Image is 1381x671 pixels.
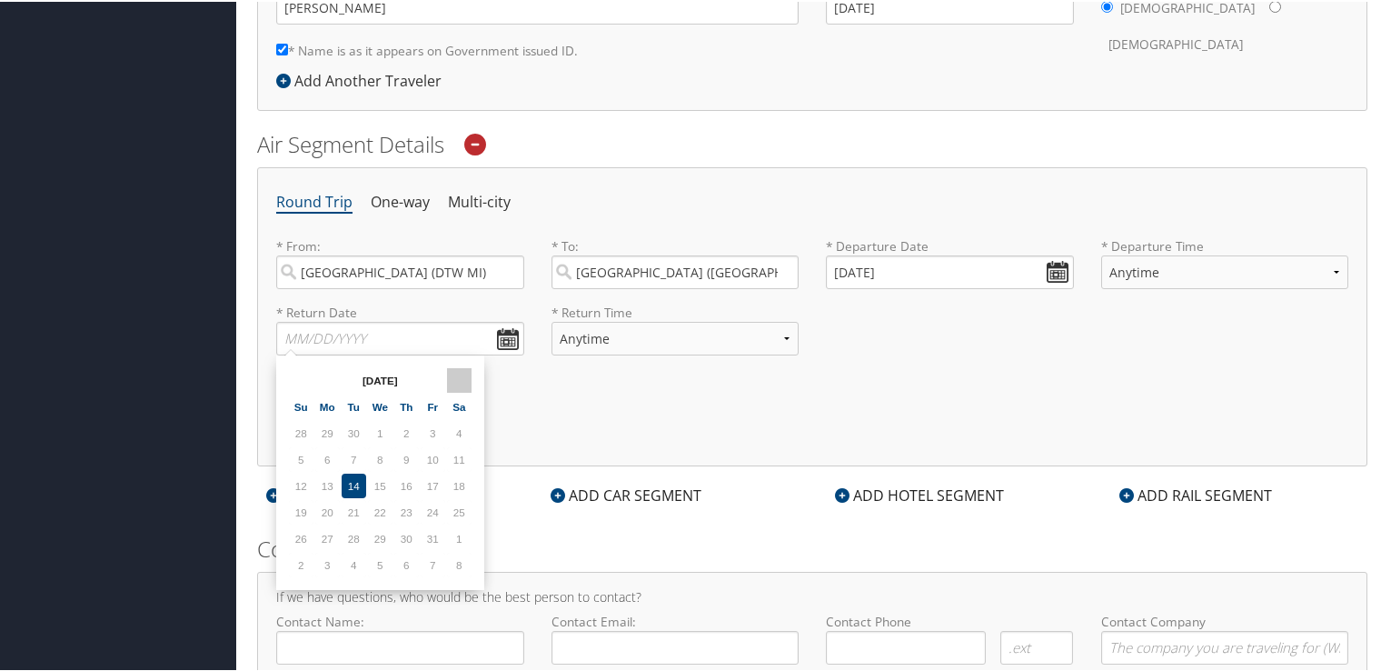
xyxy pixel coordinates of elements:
td: 30 [394,525,419,549]
label: * Name is as it appears on Government issued ID. [276,32,578,65]
th: [DATE] [315,366,445,391]
input: * Name is as it appears on Government issued ID. [276,42,288,54]
input: Contact Email: [551,629,800,663]
td: 13 [315,472,340,496]
td: 29 [315,419,340,444]
td: 12 [289,472,313,496]
td: 28 [342,525,366,549]
td: 2 [289,551,313,576]
td: 31 [421,525,445,549]
div: Add Another Traveler [276,68,451,90]
li: One-way [371,185,430,217]
h2: Contact Details: [257,532,1367,563]
td: 5 [289,446,313,470]
td: 18 [447,472,472,496]
td: 30 [342,419,366,444]
label: Contact Name: [276,611,524,663]
select: * Departure Time [1101,254,1349,287]
td: 11 [447,446,472,470]
li: Multi-city [448,185,511,217]
td: 9 [394,446,419,470]
th: Su [289,393,313,417]
th: Tu [342,393,366,417]
td: 7 [421,551,445,576]
td: 26 [289,525,313,549]
label: * From: [276,235,524,287]
td: 23 [394,498,419,523]
input: City or Airport Code [551,254,800,287]
label: Contact Email: [551,611,800,663]
th: Sa [447,393,472,417]
h6: Additional Options: [276,396,1348,406]
input: City or Airport Code [276,254,524,287]
input: MM/DD/YYYY [276,320,524,354]
td: 3 [315,551,340,576]
td: 28 [289,419,313,444]
td: 10 [421,446,445,470]
td: 20 [315,498,340,523]
td: 4 [447,419,472,444]
label: [DEMOGRAPHIC_DATA] [1108,25,1243,60]
li: Round Trip [276,185,353,217]
td: 8 [368,446,392,470]
td: 8 [447,551,472,576]
td: 5 [368,551,392,576]
h2: Air Segment Details [257,127,1367,158]
td: 29 [368,525,392,549]
td: 6 [315,446,340,470]
div: ADD AIR SEGMENT [257,483,421,505]
div: ADD CAR SEGMENT [541,483,710,505]
label: Contact Company [1101,611,1349,663]
td: 4 [342,551,366,576]
label: * Return Time [551,302,800,320]
td: 19 [289,498,313,523]
td: 3 [421,419,445,444]
input: Contact Company [1101,629,1349,663]
label: * Departure Time [1101,235,1349,302]
td: 15 [368,472,392,496]
label: * Departure Date [826,235,1074,254]
th: Fr [421,393,445,417]
th: We [368,393,392,417]
th: Th [394,393,419,417]
td: 7 [342,446,366,470]
td: 22 [368,498,392,523]
input: MM/DD/YYYY [826,254,1074,287]
td: 27 [315,525,340,549]
td: 17 [421,472,445,496]
label: * To: [551,235,800,287]
td: 2 [394,419,419,444]
td: 24 [421,498,445,523]
td: 1 [447,525,472,549]
label: * Return Date [276,302,524,320]
div: ADD HOTEL SEGMENT [826,483,1013,505]
label: Contact Phone [826,611,1074,629]
td: 25 [447,498,472,523]
th: Mo [315,393,340,417]
td: 21 [342,498,366,523]
div: ADD RAIL SEGMENT [1110,483,1281,505]
td: 6 [394,551,419,576]
input: .ext [1000,629,1073,663]
td: 16 [394,472,419,496]
h4: If we have questions, who would be the best person to contact? [276,589,1348,602]
td: 1 [368,419,392,444]
input: Contact Name: [276,629,524,663]
h5: * Denotes required field [276,433,1348,446]
td: 14 [342,472,366,496]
